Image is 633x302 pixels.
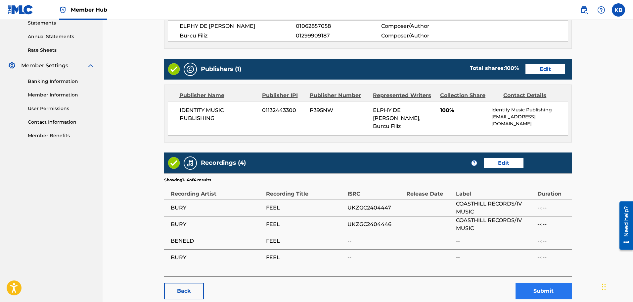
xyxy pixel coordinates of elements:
[456,216,534,232] span: COASTHILL RECORDS/IV MUSIC
[577,3,591,17] a: Public Search
[537,237,568,245] span: --:--
[262,91,305,99] div: Publisher IPI
[503,91,562,99] div: Contact Details
[537,220,568,228] span: --:--
[600,270,633,302] iframe: Chat Widget
[171,254,263,262] span: BURY
[168,63,180,75] img: Valid
[470,64,519,72] div: Total shares:
[87,62,95,70] img: expand
[201,159,246,167] h5: Recordings (4)
[266,237,344,245] span: FEEL
[179,91,257,99] div: Publisher Name
[440,106,487,114] span: 100%
[505,65,519,71] span: 100 %
[406,183,453,198] div: Release Date
[472,160,477,166] span: ?
[602,277,606,297] div: Drag
[28,47,95,54] a: Rate Sheets
[373,91,435,99] div: Represented Writers
[537,183,568,198] div: Duration
[266,183,344,198] div: Recording Title
[164,283,204,299] a: Back
[201,65,241,73] h5: Publishers (1)
[373,107,421,129] span: ELPHY DE [PERSON_NAME], Burcu Filiz
[612,3,625,17] div: User Menu
[595,3,608,17] div: Help
[28,132,95,139] a: Member Benefits
[266,220,344,228] span: FEEL
[614,199,633,252] iframe: Resource Center
[347,204,403,212] span: UKZGC2404447
[180,32,296,40] span: Burcu Filiz
[310,91,368,99] div: Publisher Number
[171,183,263,198] div: Recording Artist
[28,119,95,126] a: Contact Information
[440,91,498,99] div: Collection Share
[580,6,588,14] img: search
[186,65,194,73] img: Publishers
[8,5,33,15] img: MLC Logo
[456,237,534,245] span: --
[525,64,565,74] a: Edit
[347,237,403,245] span: --
[537,204,568,212] span: --:--
[71,6,107,14] span: Member Hub
[21,62,68,70] span: Member Settings
[28,91,95,98] a: Member Information
[168,157,180,169] img: Valid
[381,32,459,40] span: Composer/Author
[347,183,403,198] div: ISRC
[262,106,305,114] span: 01132443300
[296,32,381,40] span: 01299909187
[537,254,568,262] span: --:--
[28,33,95,40] a: Annual Statements
[186,159,194,167] img: Recordings
[456,254,534,262] span: --
[59,6,67,14] img: Top Rightsholder
[484,158,523,168] a: Edit
[8,62,16,70] img: Member Settings
[171,220,263,228] span: BURY
[180,22,296,30] span: ELPHY DE [PERSON_NAME]
[296,22,381,30] span: 01062857058
[180,106,257,122] span: IDENTITY MUSIC PUBLISHING
[491,113,567,127] p: [EMAIL_ADDRESS][DOMAIN_NAME]
[164,177,211,183] p: Showing 1 - 4 of 4 results
[347,254,403,262] span: --
[28,20,95,27] a: Statements
[347,220,403,228] span: UKZGC2404446
[597,6,605,14] img: help
[28,105,95,112] a: User Permissions
[310,106,368,114] span: P395NW
[381,22,459,30] span: Composer/Author
[456,200,534,216] span: COASTHILL RECORDS/IV MUSIC
[171,204,263,212] span: BURY
[456,183,534,198] div: Label
[491,106,567,113] p: Identity Music Publishing
[266,254,344,262] span: FEEL
[171,237,263,245] span: BENELD
[28,78,95,85] a: Banking Information
[266,204,344,212] span: FEEL
[516,283,572,299] button: Submit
